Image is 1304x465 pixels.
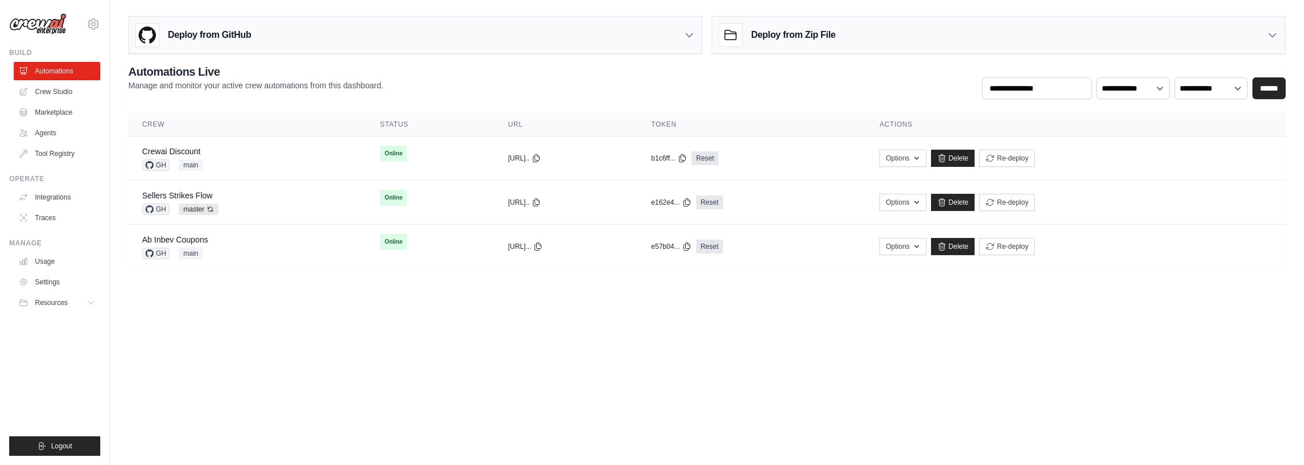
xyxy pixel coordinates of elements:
[14,83,100,101] a: Crew Studio
[879,150,926,167] button: Options
[380,190,407,206] span: Online
[14,144,100,163] a: Tool Registry
[9,13,66,35] img: Logo
[51,441,72,451] span: Logout
[638,113,866,136] th: Token
[14,252,100,271] a: Usage
[879,194,926,211] button: Options
[35,298,68,307] span: Resources
[142,204,170,215] span: GH
[142,147,201,156] a: Crewai Discount
[136,24,159,46] img: GitHub Logo
[14,273,100,291] a: Settings
[9,239,100,248] div: Manage
[931,238,975,255] a: Delete
[179,159,203,171] span: main
[14,294,100,312] button: Resources
[979,150,1035,167] button: Re-deploy
[651,154,687,163] button: b1c6ff...
[879,238,926,255] button: Options
[751,28,835,42] h3: Deploy from Zip File
[9,174,100,183] div: Operate
[380,146,407,162] span: Online
[128,113,366,136] th: Crew
[179,248,203,259] span: main
[14,124,100,142] a: Agents
[14,103,100,122] a: Marketplace
[380,234,407,250] span: Online
[696,240,723,253] a: Reset
[979,194,1035,211] button: Re-deploy
[366,113,494,136] th: Status
[866,113,1286,136] th: Actions
[142,191,213,200] a: Sellers Strikes Flow
[14,62,100,80] a: Automations
[651,198,692,207] button: e162e4...
[142,159,170,171] span: GH
[14,188,100,206] a: Integrations
[168,28,251,42] h3: Deploy from GitHub
[14,209,100,227] a: Traces
[179,204,218,215] span: master
[494,113,638,136] th: URL
[9,48,100,57] div: Build
[651,242,692,251] button: e57b04...
[979,238,1035,255] button: Re-deploy
[128,80,383,91] p: Manage and monitor your active crew automations from this dashboard.
[692,151,718,165] a: Reset
[931,194,975,211] a: Delete
[142,235,208,244] a: Ab Inbev Coupons
[128,64,383,80] h2: Automations Live
[9,436,100,456] button: Logout
[931,150,975,167] a: Delete
[142,248,170,259] span: GH
[696,196,723,209] a: Reset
